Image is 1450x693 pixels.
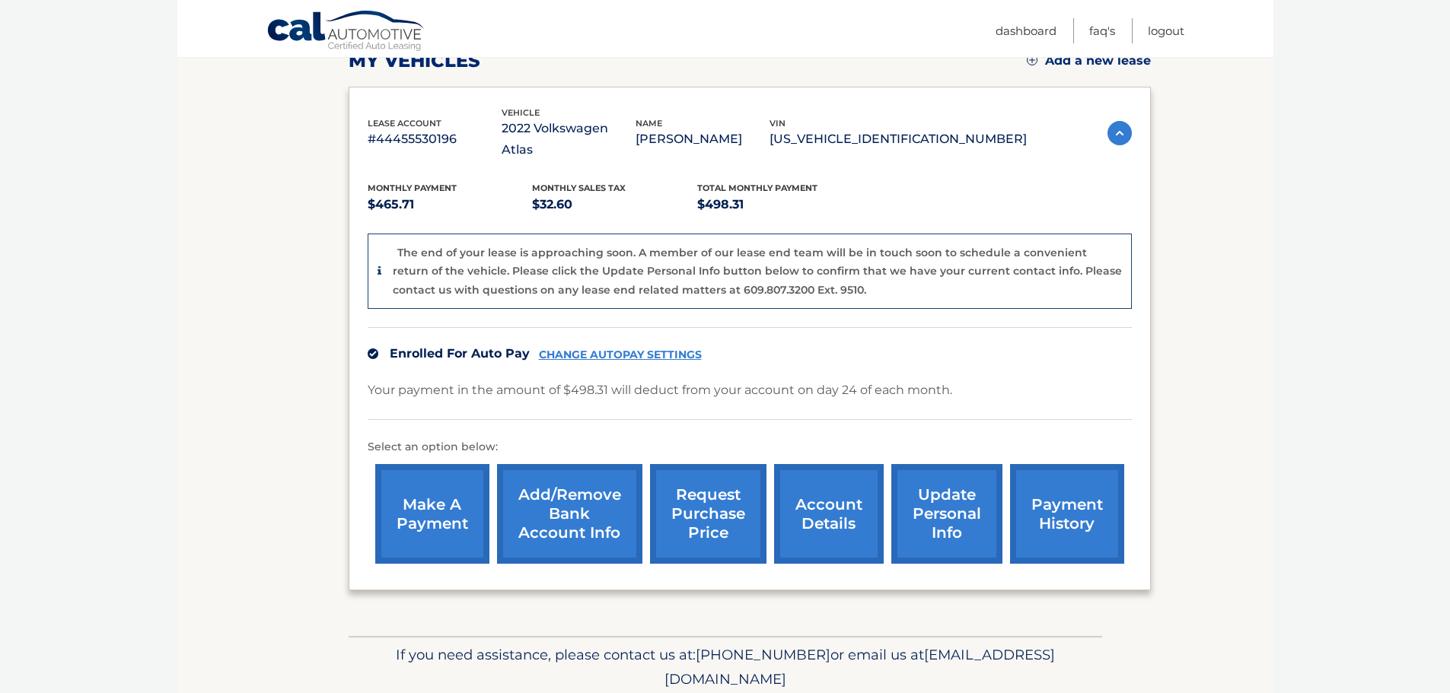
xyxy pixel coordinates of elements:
[497,464,642,564] a: Add/Remove bank account info
[359,643,1092,691] p: If you need assistance, please contact us at: or email us at
[774,464,884,564] a: account details
[368,129,502,150] p: #44455530196
[368,348,378,359] img: check.svg
[539,348,702,361] a: CHANGE AUTOPAY SETTINGS
[697,183,817,193] span: Total Monthly Payment
[1027,53,1151,68] a: Add a new lease
[368,118,441,129] span: lease account
[502,107,540,118] span: vehicle
[502,118,636,161] p: 2022 Volkswagen Atlas
[368,183,457,193] span: Monthly Payment
[636,129,770,150] p: [PERSON_NAME]
[368,194,533,215] p: $465.71
[393,246,1122,297] p: The end of your lease is approaching soon. A member of our lease end team will be in touch soon t...
[664,646,1055,688] span: [EMAIL_ADDRESS][DOMAIN_NAME]
[770,129,1027,150] p: [US_VEHICLE_IDENTIFICATION_NUMBER]
[891,464,1002,564] a: update personal info
[996,18,1056,43] a: Dashboard
[532,194,697,215] p: $32.60
[266,10,426,54] a: Cal Automotive
[532,183,626,193] span: Monthly sales Tax
[375,464,489,564] a: make a payment
[1089,18,1115,43] a: FAQ's
[368,438,1132,456] p: Select an option below:
[650,464,766,564] a: request purchase price
[1010,464,1124,564] a: payment history
[1148,18,1184,43] a: Logout
[770,118,786,129] span: vin
[349,49,480,72] h2: my vehicles
[1027,55,1037,65] img: add.svg
[696,646,830,663] span: [PHONE_NUMBER]
[636,118,662,129] span: name
[697,194,862,215] p: $498.31
[1107,121,1132,145] img: accordion-active.svg
[368,380,952,401] p: Your payment in the amount of $498.31 will deduct from your account on day 24 of each month.
[390,346,530,361] span: Enrolled For Auto Pay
